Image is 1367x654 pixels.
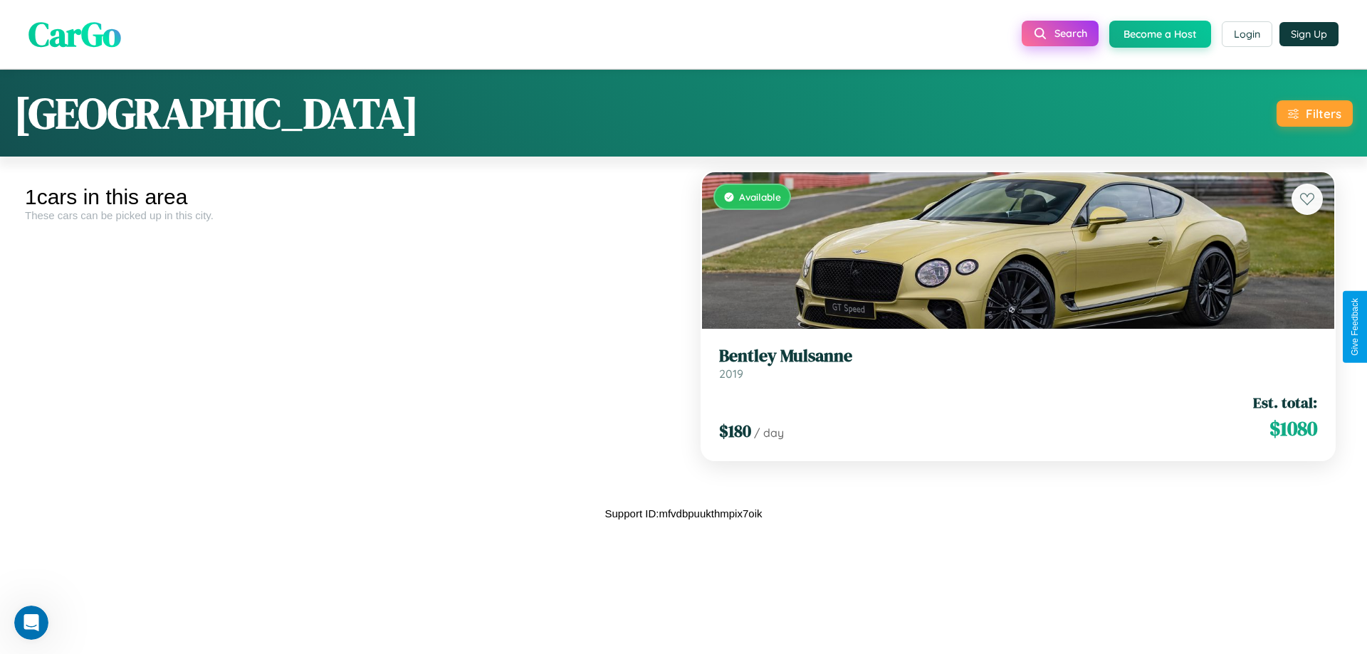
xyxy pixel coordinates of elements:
[1109,21,1211,48] button: Become a Host
[1022,21,1099,46] button: Search
[1222,21,1272,47] button: Login
[605,504,763,523] p: Support ID: mfvdbpuukthmpix7oik
[25,185,673,209] div: 1 cars in this area
[1306,106,1341,121] div: Filters
[1350,298,1360,356] div: Give Feedback
[14,606,48,640] iframe: Intercom live chat
[28,11,121,58] span: CarGo
[719,346,1317,366] h3: Bentley Mulsanne
[1277,100,1353,127] button: Filters
[1269,414,1317,443] span: $ 1080
[1054,27,1087,40] span: Search
[719,346,1317,381] a: Bentley Mulsanne2019
[739,191,781,203] span: Available
[719,419,751,443] span: $ 180
[1279,22,1339,46] button: Sign Up
[754,426,784,440] span: / day
[719,366,743,381] span: 2019
[14,84,419,142] h1: [GEOGRAPHIC_DATA]
[25,209,673,221] div: These cars can be picked up in this city.
[1253,392,1317,413] span: Est. total:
